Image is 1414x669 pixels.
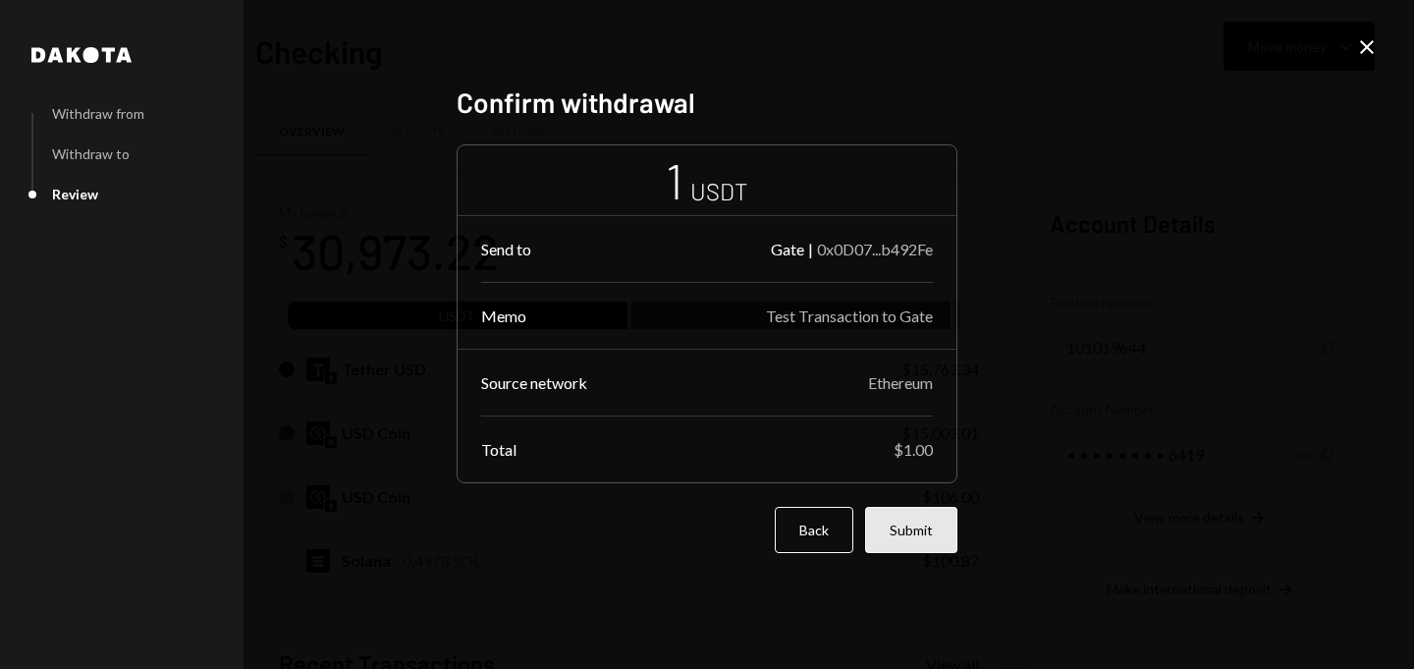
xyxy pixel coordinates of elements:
[481,307,526,325] div: Memo
[865,507,957,553] button: Submit
[894,440,933,459] div: $1.00
[52,186,98,202] div: Review
[481,440,517,459] div: Total
[690,175,748,207] div: USDT
[457,84,957,122] h2: Confirm withdrawal
[775,507,853,553] button: Back
[52,145,130,162] div: Withdraw to
[481,240,531,258] div: Send to
[817,240,933,258] div: 0x0D07...b492Fe
[771,240,804,258] div: Gate
[766,307,933,325] div: Test Transaction to Gate
[868,373,933,392] div: Ethereum
[808,240,813,258] div: |
[52,105,144,122] div: Withdraw from
[481,373,587,392] div: Source network
[666,149,682,211] div: 1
